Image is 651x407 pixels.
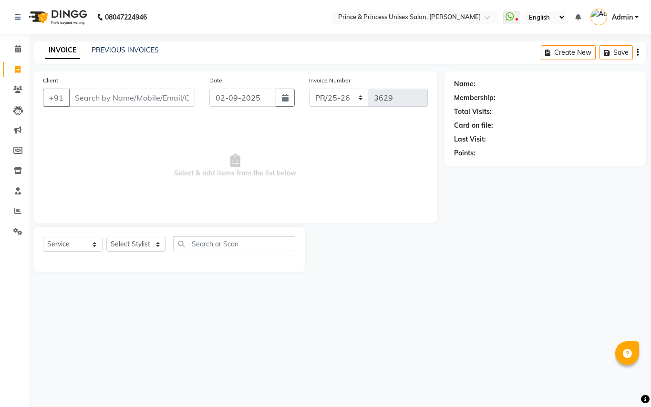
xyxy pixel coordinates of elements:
label: Client [43,76,58,85]
a: PREVIOUS INVOICES [92,46,159,54]
div: Membership: [454,93,496,103]
span: Select & add items from the list below [43,118,428,214]
div: Card on file: [454,121,493,131]
div: Last Visit: [454,134,486,144]
button: Create New [541,45,596,60]
img: Admin [590,9,607,25]
button: Save [599,45,633,60]
input: Search or Scan [173,236,295,251]
label: Invoice Number [309,76,351,85]
div: Points: [454,148,475,158]
button: +91 [43,89,70,107]
input: Search by Name/Mobile/Email/Code [69,89,195,107]
span: Admin [612,12,633,22]
div: Total Visits: [454,107,492,117]
b: 08047224946 [105,4,147,31]
div: Name: [454,79,475,89]
label: Date [209,76,222,85]
img: logo [24,4,90,31]
a: INVOICE [45,42,80,59]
